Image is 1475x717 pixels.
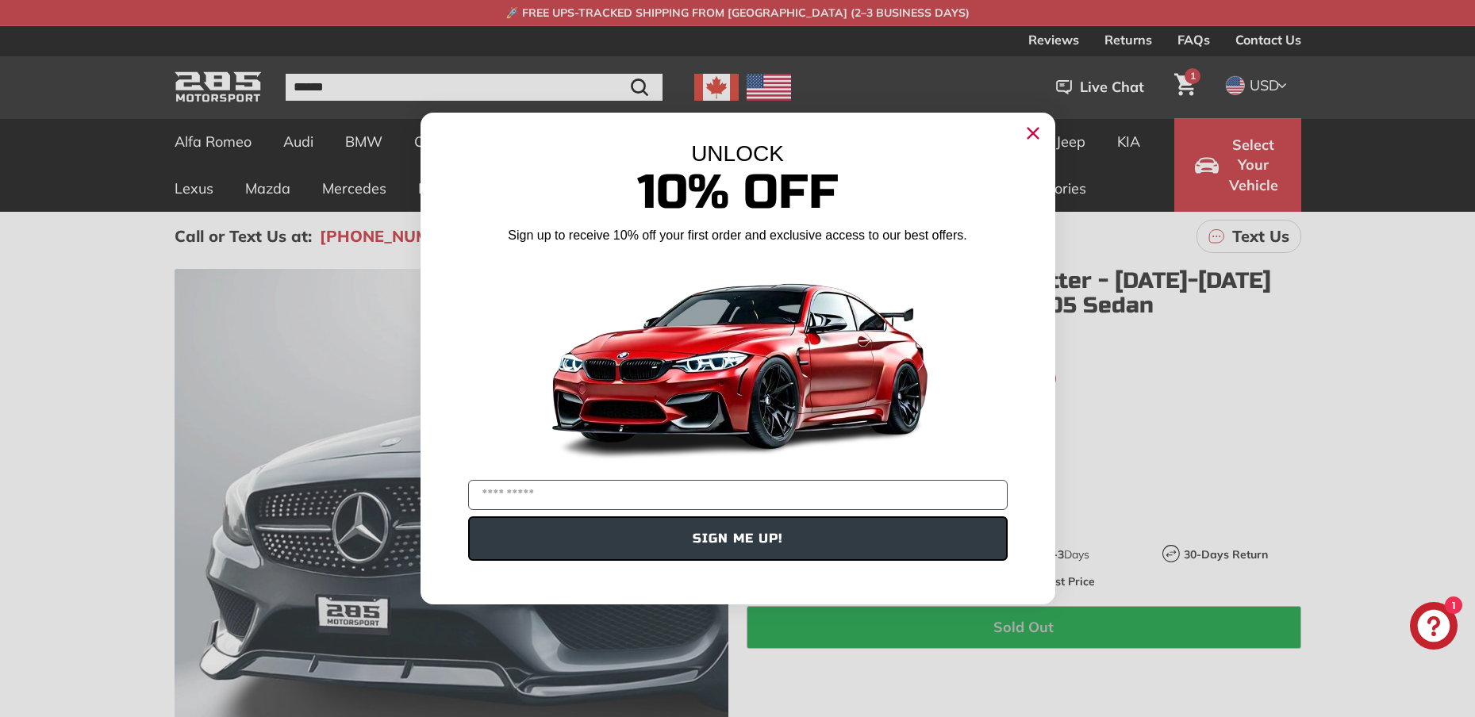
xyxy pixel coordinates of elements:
span: UNLOCK [691,141,784,166]
span: 10% Off [637,163,839,221]
img: Banner showing BMW 4 Series Body kit [540,251,936,474]
button: Close dialog [1020,121,1046,146]
inbox-online-store-chat: Shopify online store chat [1405,602,1462,654]
span: Sign up to receive 10% off your first order and exclusive access to our best offers. [508,228,966,242]
button: SIGN ME UP! [468,516,1008,561]
input: YOUR EMAIL [468,480,1008,510]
